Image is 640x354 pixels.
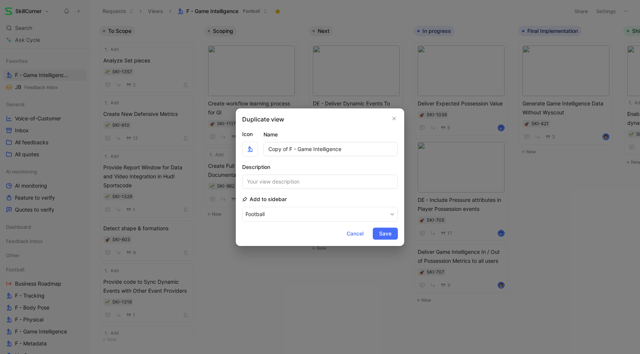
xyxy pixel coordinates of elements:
input: Your view description [242,175,398,189]
button: Football [242,207,398,222]
h2: Add to sidebar [242,195,287,204]
label: Icon [242,130,258,139]
h2: Duplicate view [242,115,284,124]
span: Save [379,229,391,238]
button: Cancel [340,228,370,240]
button: Save [373,228,398,240]
h2: Description [242,163,270,172]
input: Your view name [263,142,398,156]
h2: Name [263,130,278,139]
span: Cancel [347,229,363,238]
